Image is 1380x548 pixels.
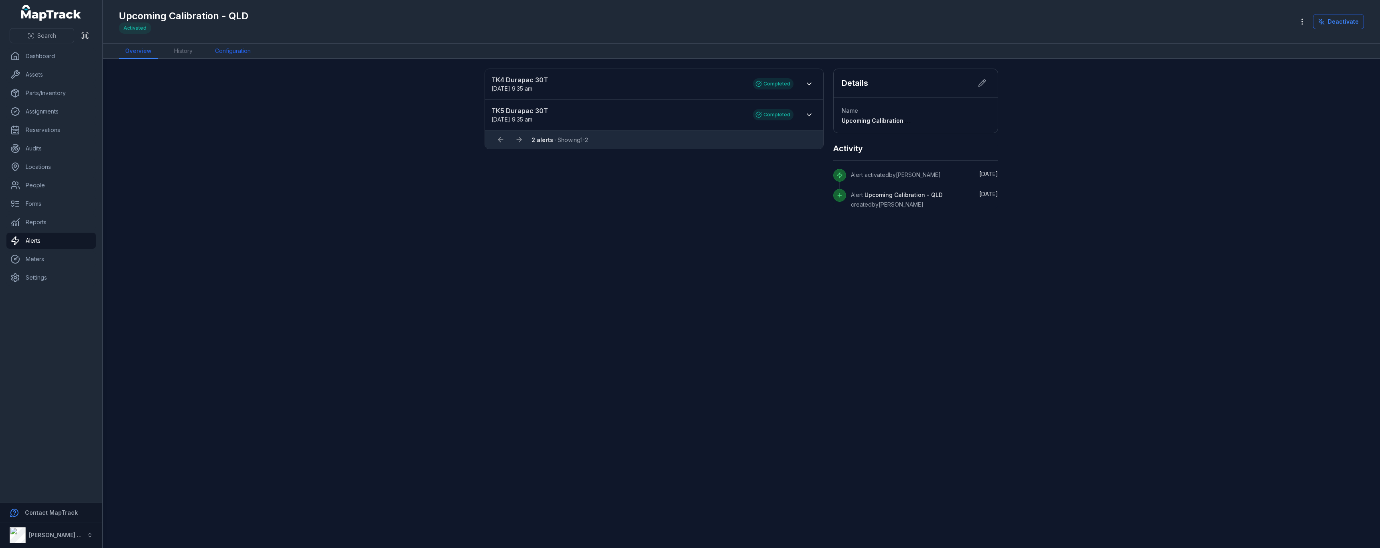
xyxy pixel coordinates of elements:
h1: Upcoming Calibration - QLD [119,10,248,22]
a: Meters [6,251,96,267]
a: Settings [6,270,96,286]
a: TK5 Durapac 30T[DATE] 9:35 am [491,106,745,124]
time: 7/3/2025, 12:10:09 PM [979,170,998,177]
span: · Showing 1 - 2 [532,136,588,143]
span: Name [842,107,858,114]
a: TK4 Durapac 30T[DATE] 9:35 am [491,75,745,93]
span: Search [37,32,56,40]
span: [DATE] [979,170,998,177]
button: Search [10,28,74,43]
a: Locations [6,159,96,175]
a: MapTrack [21,5,81,21]
span: Upcoming Calibration - QLD [865,191,943,198]
a: Dashboard [6,48,96,64]
span: [DATE] 9:35 am [491,85,532,92]
time: 7/3/2025, 12:09:11 PM [979,191,998,197]
a: Assets [6,67,96,83]
strong: Contact MapTrack [25,509,78,516]
a: Audits [6,140,96,156]
div: Completed [753,109,793,120]
a: Parts/Inventory [6,85,96,101]
strong: TK4 Durapac 30T [491,75,745,85]
span: [DATE] [979,191,998,197]
a: History [168,44,199,59]
a: Configuration [209,44,257,59]
h2: Details [842,77,868,89]
strong: 2 alerts [532,136,553,143]
a: Reports [6,214,96,230]
h2: Activity [833,143,863,154]
span: Alert created by [PERSON_NAME] [851,191,943,208]
div: Completed [753,78,793,89]
a: Assignments [6,104,96,120]
span: Upcoming Calibration - QLD [842,117,921,124]
div: Activated [119,22,151,34]
time: 7/4/2025, 9:35:00 AM [491,116,532,123]
a: Alerts [6,233,96,249]
button: Deactivate [1313,14,1364,29]
a: Forms [6,196,96,212]
strong: [PERSON_NAME] Group [29,532,95,538]
span: [DATE] 9:35 am [491,116,532,123]
a: Overview [119,44,158,59]
strong: TK5 Durapac 30T [491,106,745,116]
span: Alert activated by [PERSON_NAME] [851,171,941,178]
a: People [6,177,96,193]
time: 7/4/2025, 9:35:00 AM [491,85,532,92]
a: Reservations [6,122,96,138]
